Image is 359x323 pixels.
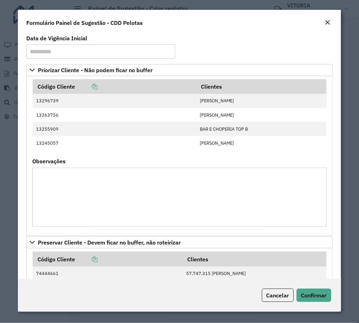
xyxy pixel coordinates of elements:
em: Fechar [325,20,331,25]
td: BAR E CHOPERIA TOP B [196,122,326,136]
th: Código Cliente [33,79,196,94]
button: Confirmar [297,289,331,302]
a: Copiar [75,256,97,263]
button: Close [323,18,333,27]
td: [PERSON_NAME] [196,94,326,108]
td: 13255909 [33,122,196,136]
th: Código Cliente [33,252,183,266]
td: 57.747.315 [PERSON_NAME] [183,267,327,281]
a: Copiar [75,83,97,90]
span: Confirmar [301,292,327,299]
span: Cancelar [266,292,289,299]
span: Preservar Cliente - Devem ficar no buffer, não roteirizar [38,240,181,245]
label: Observações [32,157,66,165]
label: Data de Vigência Inicial [26,34,87,42]
td: [PERSON_NAME] [196,108,326,122]
td: 13245057 [33,136,196,150]
td: [PERSON_NAME] [196,136,326,150]
td: 13296739 [33,94,196,108]
a: Preservar Cliente - Devem ficar no buffer, não roteirizar [26,236,333,248]
td: 13263756 [33,108,196,122]
td: 74444661 [33,267,183,281]
th: Clientes [183,252,327,266]
h4: Formulário Painel de Sugestão - CDD Pelotas [26,19,143,27]
button: Cancelar [262,289,294,302]
div: Priorizar Cliente - Não podem ficar no buffer [26,76,333,236]
th: Clientes [196,79,326,94]
span: Priorizar Cliente - Não podem ficar no buffer [38,67,153,73]
a: Priorizar Cliente - Não podem ficar no buffer [26,64,333,76]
